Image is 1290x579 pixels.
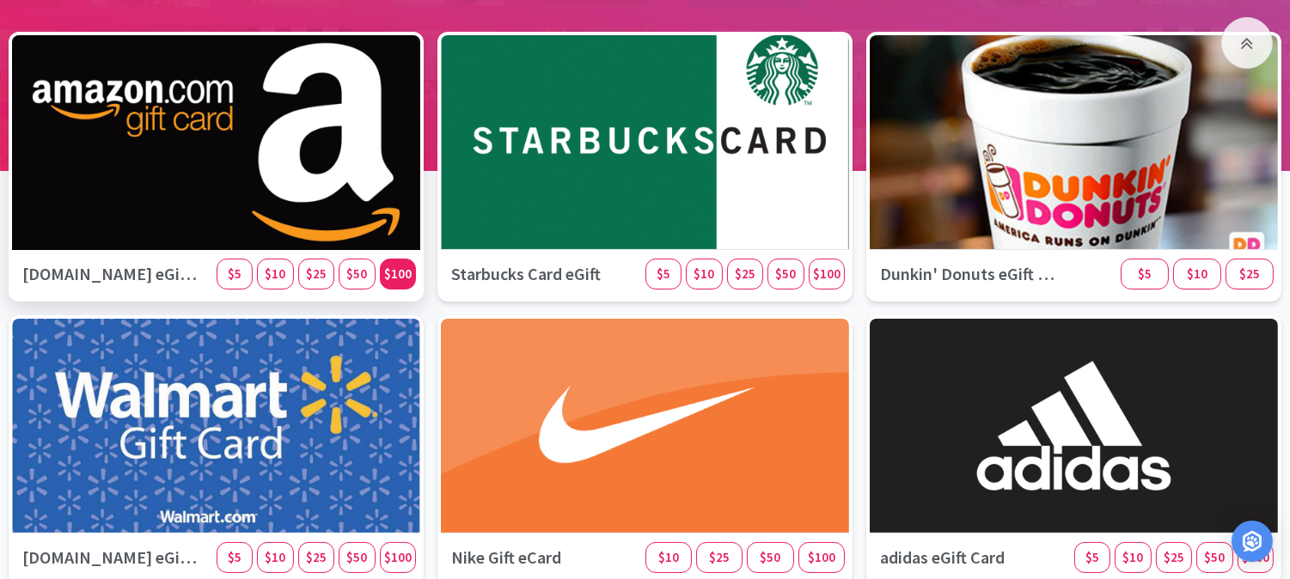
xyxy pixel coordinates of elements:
span: $10 [265,265,285,282]
span: $25 [306,265,327,282]
span: $50 [1204,549,1225,565]
span: $100 [814,265,841,282]
span: $50 [346,549,367,565]
span: $25 [306,549,327,565]
span: $10 [1122,549,1143,565]
span: $5 [228,549,241,565]
span: $5 [1085,549,1099,565]
h3: Dunkin' Donuts eGift Card [870,250,1074,298]
span: $10 [658,549,679,565]
div: Open Intercom Messenger [1232,521,1273,562]
span: $10 [1187,265,1207,282]
span: $25 [735,265,755,282]
span: $25 [709,549,730,565]
span: $50 [760,549,780,565]
span: $5 [657,265,670,282]
h3: [DOMAIN_NAME] eGift Card [12,250,217,298]
span: $5 [1138,265,1152,282]
span: $5 [228,265,241,282]
span: $10 [265,549,285,565]
span: $25 [1164,549,1184,565]
span: $100 [385,265,413,282]
span: $10 [694,265,714,282]
span: $100 [808,549,835,565]
span: $50 [775,265,796,282]
span: $100 [385,549,413,565]
span: $25 [1239,265,1260,282]
h3: Starbucks Card eGift [441,250,645,298]
span: $50 [346,265,367,282]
